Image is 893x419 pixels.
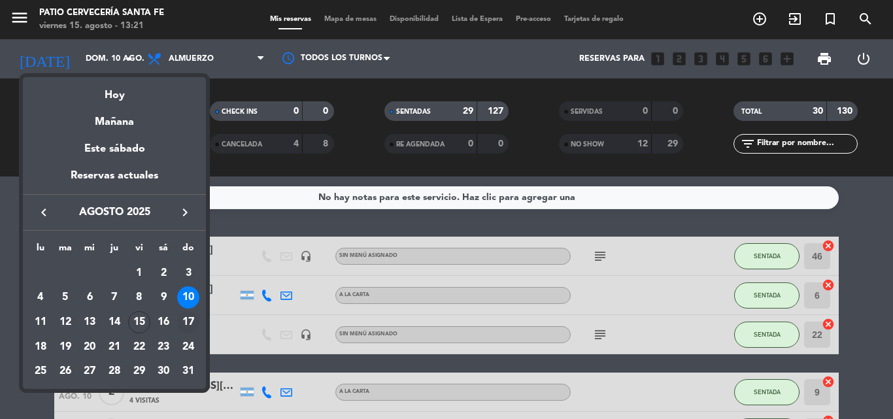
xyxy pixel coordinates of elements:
[127,310,152,335] td: 15 de agosto de 2025
[152,286,175,309] div: 9
[128,311,150,333] div: 15
[54,336,76,358] div: 19
[177,336,199,358] div: 24
[152,361,175,383] div: 30
[177,361,199,383] div: 31
[176,241,201,261] th: domingo
[128,262,150,284] div: 1
[127,335,152,360] td: 22 de agosto de 2025
[78,311,101,333] div: 13
[77,310,102,335] td: 13 de agosto de 2025
[177,205,193,220] i: keyboard_arrow_right
[78,336,101,358] div: 20
[23,131,206,167] div: Este sábado
[127,360,152,384] td: 29 de agosto de 2025
[56,204,173,221] span: agosto 2025
[28,286,53,310] td: 4 de agosto de 2025
[103,336,126,358] div: 21
[29,286,52,309] div: 4
[77,335,102,360] td: 20 de agosto de 2025
[103,311,126,333] div: 14
[152,286,177,310] td: 9 de agosto de 2025
[78,361,101,383] div: 27
[78,286,101,309] div: 6
[128,286,150,309] div: 8
[29,361,52,383] div: 25
[102,360,127,384] td: 28 de agosto de 2025
[28,261,127,286] td: AGO.
[177,262,199,284] div: 3
[23,77,206,104] div: Hoy
[23,104,206,131] div: Mañana
[152,311,175,333] div: 16
[77,360,102,384] td: 27 de agosto de 2025
[54,361,76,383] div: 26
[173,204,197,221] button: keyboard_arrow_right
[177,286,199,309] div: 10
[29,311,52,333] div: 11
[152,360,177,384] td: 30 de agosto de 2025
[102,286,127,310] td: 7 de agosto de 2025
[53,360,78,384] td: 26 de agosto de 2025
[53,241,78,261] th: martes
[103,286,126,309] div: 7
[32,204,56,221] button: keyboard_arrow_left
[28,241,53,261] th: lunes
[177,311,199,333] div: 17
[176,261,201,286] td: 3 de agosto de 2025
[28,360,53,384] td: 25 de agosto de 2025
[53,310,78,335] td: 12 de agosto de 2025
[152,310,177,335] td: 16 de agosto de 2025
[54,311,76,333] div: 12
[152,335,177,360] td: 23 de agosto de 2025
[102,310,127,335] td: 14 de agosto de 2025
[127,261,152,286] td: 1 de agosto de 2025
[103,361,126,383] div: 28
[176,310,201,335] td: 17 de agosto de 2025
[127,241,152,261] th: viernes
[28,310,53,335] td: 11 de agosto de 2025
[176,335,201,360] td: 24 de agosto de 2025
[28,335,53,360] td: 18 de agosto de 2025
[77,286,102,310] td: 6 de agosto de 2025
[128,336,150,358] div: 22
[77,241,102,261] th: miércoles
[53,335,78,360] td: 19 de agosto de 2025
[176,286,201,310] td: 10 de agosto de 2025
[102,335,127,360] td: 21 de agosto de 2025
[36,205,52,220] i: keyboard_arrow_left
[54,286,76,309] div: 5
[127,286,152,310] td: 8 de agosto de 2025
[176,360,201,384] td: 31 de agosto de 2025
[128,361,150,383] div: 29
[29,336,52,358] div: 18
[23,167,206,194] div: Reservas actuales
[102,241,127,261] th: jueves
[53,286,78,310] td: 5 de agosto de 2025
[152,336,175,358] div: 23
[152,262,175,284] div: 2
[152,261,177,286] td: 2 de agosto de 2025
[152,241,177,261] th: sábado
